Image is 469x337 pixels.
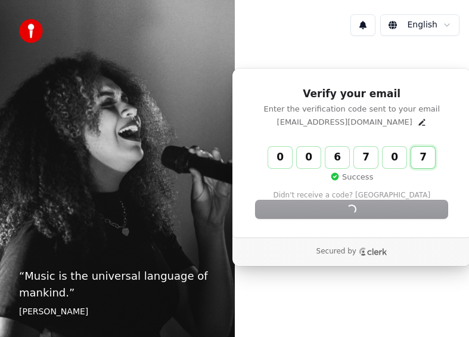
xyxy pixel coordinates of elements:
button: Edit [417,118,427,127]
a: Clerk logo [359,248,387,256]
p: Success [330,172,373,183]
p: [EMAIL_ADDRESS][DOMAIN_NAME] [277,117,412,128]
input: Enter verification code [268,147,459,168]
h1: Verify your email [256,87,448,101]
p: Enter the verification code sent to your email [256,104,448,115]
p: Secured by [316,247,356,256]
img: youka [19,19,43,43]
footer: [PERSON_NAME] [19,306,216,318]
p: “ Music is the universal language of mankind. ” [19,268,216,301]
